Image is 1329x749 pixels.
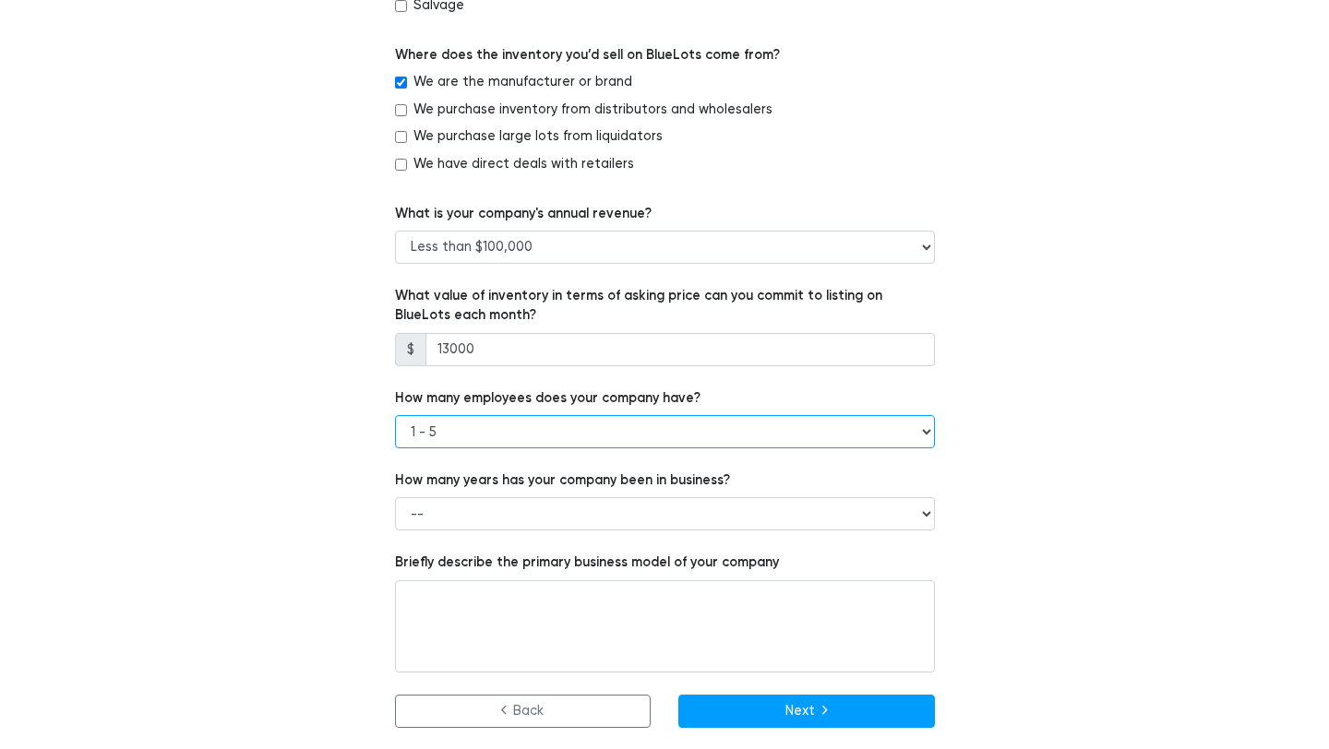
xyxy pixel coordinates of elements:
label: How many employees does your company have? [395,388,700,409]
input: We are the manufacturer or brand [395,77,407,89]
label: We purchase large lots from liquidators [413,126,663,147]
label: We have direct deals with retailers [413,154,634,174]
label: We purchase inventory from distributors and wholesalers [413,100,772,120]
input: 0 [425,333,935,366]
input: We purchase large lots from liquidators [395,131,407,143]
label: Where does the inventory you’d sell on BlueLots come from? [395,45,780,65]
input: We purchase inventory from distributors and wholesalers [395,104,407,116]
label: What value of inventory in terms of asking price can you commit to listing on BlueLots each month? [395,286,935,326]
input: We have direct deals with retailers [395,159,407,171]
label: What is your company's annual revenue? [395,204,652,224]
a: Back [395,695,652,728]
label: Briefly describe the primary business model of your company [395,553,779,573]
button: Next [678,695,935,728]
label: How many years has your company been in business? [395,470,730,491]
span: $ [395,333,426,366]
label: We are the manufacturer or brand [413,72,632,92]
